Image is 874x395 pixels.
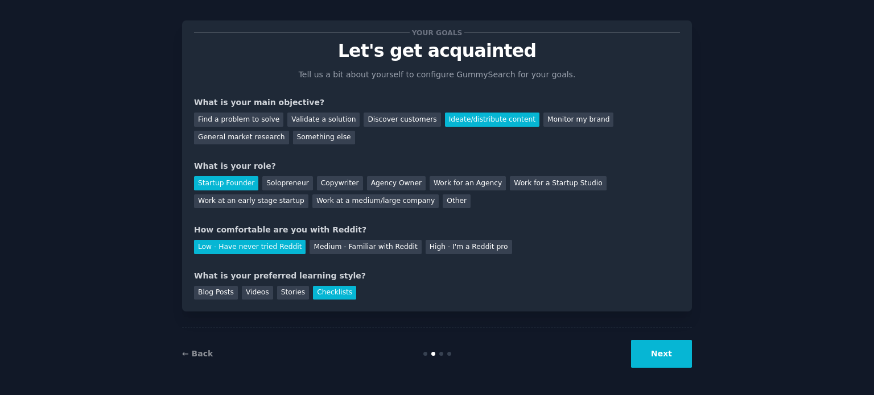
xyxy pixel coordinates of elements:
[194,97,680,109] div: What is your main objective?
[182,349,213,358] a: ← Back
[194,131,289,145] div: General market research
[445,113,539,127] div: Ideate/distribute content
[430,176,506,190] div: Work for an Agency
[367,176,426,190] div: Agency Owner
[194,240,306,254] div: Low - Have never tried Reddit
[277,286,309,300] div: Stories
[317,176,363,190] div: Copywriter
[194,224,680,236] div: How comfortable are you with Reddit?
[194,41,680,61] p: Let's get acquainted
[543,113,613,127] div: Monitor my brand
[194,286,238,300] div: Blog Posts
[443,194,471,209] div: Other
[426,240,512,254] div: High - I'm a Reddit pro
[194,176,258,190] div: Startup Founder
[410,27,464,39] span: Your goals
[242,286,273,300] div: Videos
[510,176,606,190] div: Work for a Startup Studio
[312,194,439,209] div: Work at a medium/large company
[294,69,580,81] p: Tell us a bit about yourself to configure GummySearch for your goals.
[293,131,355,145] div: Something else
[313,286,356,300] div: Checklists
[310,240,421,254] div: Medium - Familiar with Reddit
[194,194,308,209] div: Work at an early stage startup
[287,113,360,127] div: Validate a solution
[631,340,692,368] button: Next
[364,113,440,127] div: Discover customers
[194,113,283,127] div: Find a problem to solve
[262,176,312,190] div: Solopreneur
[194,270,680,282] div: What is your preferred learning style?
[194,160,680,172] div: What is your role?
